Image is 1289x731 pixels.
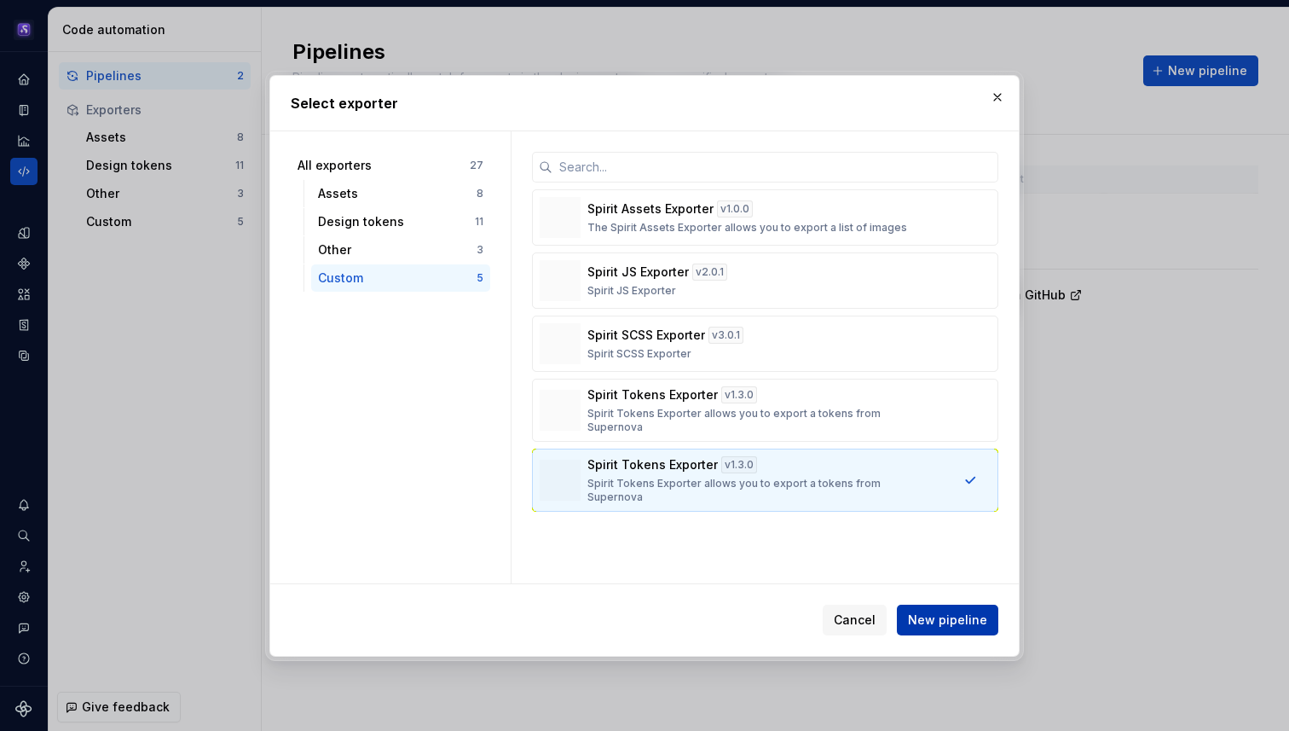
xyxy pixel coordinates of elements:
[477,271,483,285] div: 5
[587,407,933,434] p: Spirit Tokens Exporter allows you to export a tokens from Supernova
[823,605,887,635] button: Cancel
[532,379,998,442] button: Spirit Tokens Exporterv1.3.0Spirit Tokens Exporter allows you to export a tokens from Supernova
[587,477,933,504] p: Spirit Tokens Exporter allows you to export a tokens from Supernova
[717,200,753,218] div: v 1.0.0
[721,456,757,473] div: v 1.3.0
[318,213,475,230] div: Design tokens
[477,187,483,200] div: 8
[897,605,998,635] button: New pipeline
[311,208,490,235] button: Design tokens11
[477,243,483,257] div: 3
[587,200,714,218] p: Spirit Assets Exporter
[587,221,907,235] p: The Spirit Assets Exporter allows you to export a list of images
[311,180,490,207] button: Assets8
[318,270,477,287] div: Custom
[298,157,470,174] div: All exporters
[587,284,676,298] p: Spirit JS Exporter
[587,386,718,403] p: Spirit Tokens Exporter
[311,264,490,292] button: Custom5
[311,236,490,264] button: Other3
[834,612,876,629] span: Cancel
[721,386,757,403] div: v 1.3.0
[532,189,998,246] button: Spirit Assets Exporterv1.0.0The Spirit Assets Exporter allows you to export a list of images
[692,264,727,281] div: v 2.0.1
[475,215,483,229] div: 11
[552,152,998,183] input: Search...
[532,449,998,512] button: Spirit Tokens Exporterv1.3.0Spirit Tokens Exporter allows you to export a tokens from Supernova
[291,93,998,113] h2: Select exporter
[587,264,689,281] p: Spirit JS Exporter
[587,347,691,361] p: Spirit SCSS Exporter
[318,185,477,202] div: Assets
[532,316,998,372] button: Spirit SCSS Exporterv3.0.1Spirit SCSS Exporter
[587,327,705,344] p: Spirit SCSS Exporter
[470,159,483,172] div: 27
[908,612,987,629] span: New pipeline
[587,456,718,473] p: Spirit Tokens Exporter
[708,327,743,344] div: v 3.0.1
[291,152,490,179] button: All exporters27
[532,252,998,309] button: Spirit JS Exporterv2.0.1Spirit JS Exporter
[318,241,477,258] div: Other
